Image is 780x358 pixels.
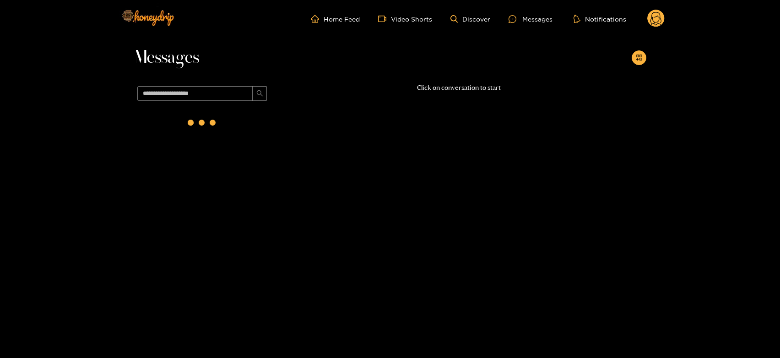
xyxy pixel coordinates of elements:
span: search [256,90,263,98]
span: home [311,15,324,23]
p: Click on conversation to start [271,83,646,93]
button: appstore-add [632,50,646,65]
span: Messages [134,47,199,69]
span: appstore-add [636,54,643,62]
span: video-camera [378,15,391,23]
div: Messages [509,14,552,24]
a: Discover [450,15,490,23]
a: Video Shorts [378,15,432,23]
a: Home Feed [311,15,360,23]
button: Notifications [571,14,629,23]
button: search [252,86,267,101]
